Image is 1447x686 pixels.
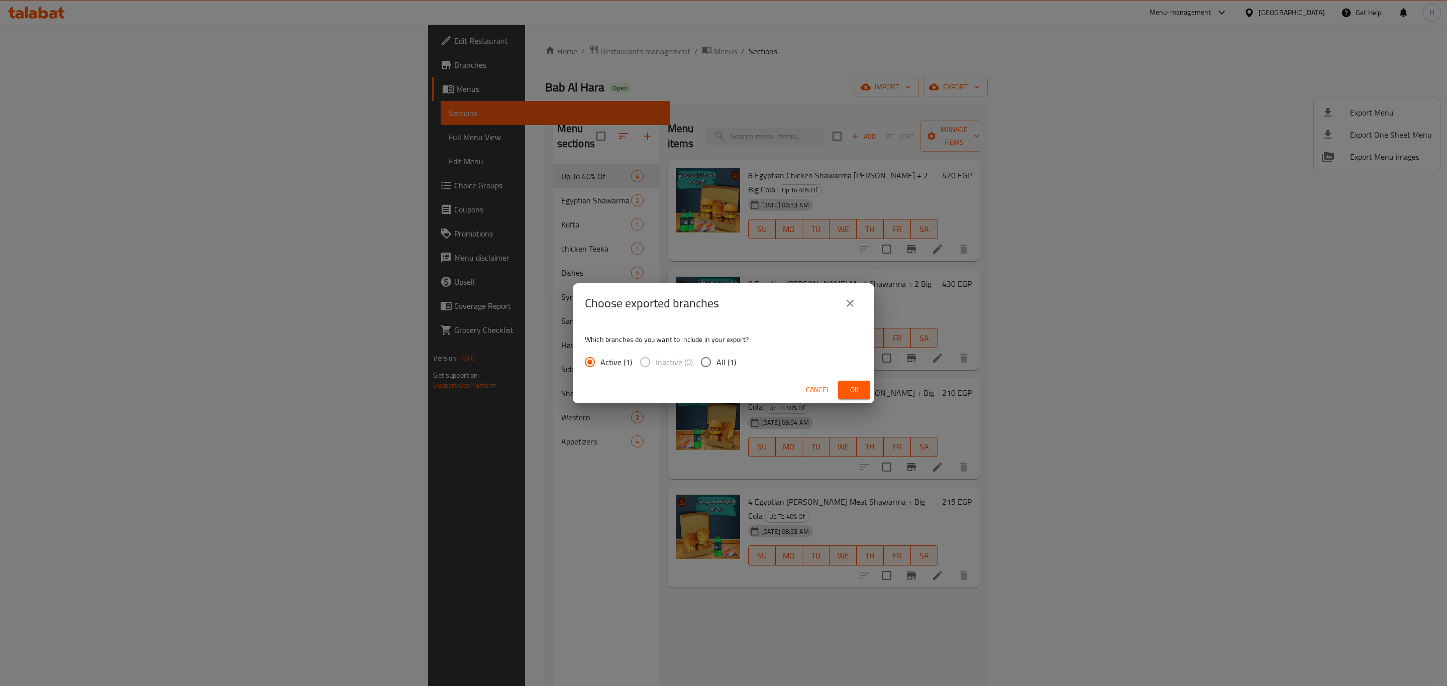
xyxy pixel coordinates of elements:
[802,381,834,399] button: Cancel
[846,384,862,396] span: Ok
[716,356,736,368] span: All (1)
[585,334,862,345] p: Which branches do you want to include in your export?
[656,356,693,368] span: Inactive (0)
[600,356,632,368] span: Active (1)
[838,381,870,399] button: Ok
[585,295,719,311] h2: Choose exported branches
[806,384,830,396] span: Cancel
[838,291,862,315] button: close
